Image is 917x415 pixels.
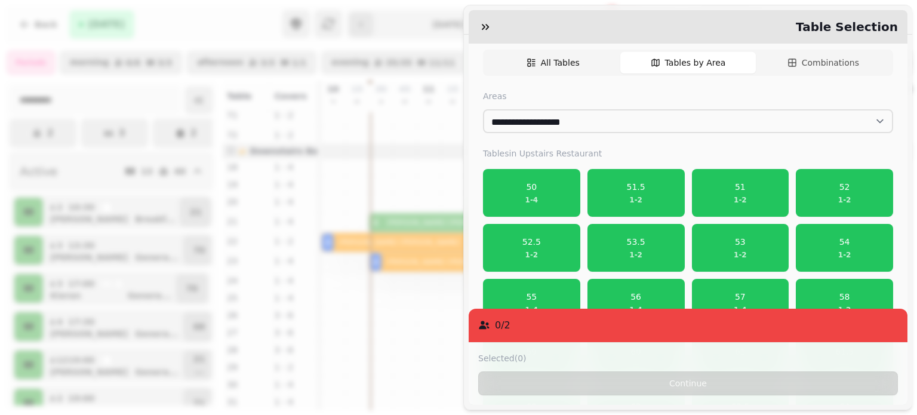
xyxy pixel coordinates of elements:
p: 1 - 2 [522,250,541,260]
label: Tables in Upstairs Restaurant [483,147,893,159]
p: 1 - 4 [525,305,538,315]
button: 501-4 [483,169,580,217]
p: 1 - 2 [627,250,645,260]
button: 511-2 [692,169,789,217]
p: 1 - 2 [838,305,851,315]
p: 1 - 4 [629,305,642,315]
p: 51.5 [627,181,645,193]
p: 0 / 2 [495,318,510,333]
button: Combinations [756,52,891,73]
h2: Table Selection [791,19,898,35]
p: 51 [734,181,747,193]
button: 521-2 [796,169,893,217]
p: 1 - 2 [838,195,851,205]
p: 55 [525,291,538,303]
button: 571-4 [692,279,789,327]
p: 1 - 2 [734,195,747,205]
p: 50 [525,181,538,193]
p: 52 [838,181,851,193]
button: Continue [478,371,898,395]
p: 1 - 2 [838,250,851,260]
p: 1 - 4 [734,305,747,315]
button: 51.51-2 [587,169,685,217]
button: 52.51-2 [483,224,580,272]
button: 531-2 [692,224,789,272]
p: 52.5 [522,236,541,248]
span: Continue [488,379,888,388]
p: 53.5 [627,236,645,248]
span: All Tables [541,57,580,69]
label: Selected (0) [478,352,527,364]
p: 53 [734,236,747,248]
p: 54 [838,236,851,248]
label: Areas [483,90,893,102]
button: 551-4 [483,279,580,327]
p: 1 - 2 [734,250,747,260]
span: Combinations [802,57,859,69]
button: All Tables [485,52,620,73]
p: 1 - 2 [627,195,645,205]
button: 53.51-2 [587,224,685,272]
button: 541-2 [796,224,893,272]
button: 561-4 [587,279,685,327]
p: 1 - 4 [525,195,538,205]
p: 58 [838,291,851,303]
p: 57 [734,291,747,303]
span: Tables by Area [665,57,726,69]
button: 581-2 [796,279,893,327]
button: Tables by Area [620,52,755,73]
p: 56 [629,291,642,303]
